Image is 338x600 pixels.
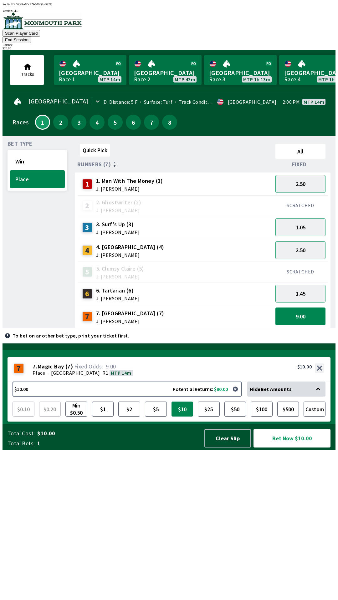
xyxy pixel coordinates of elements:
div: 2 [82,201,92,211]
button: Scan Player Card [3,30,40,37]
span: Magic Bay [38,363,64,370]
div: Race 3 [209,77,225,82]
span: 6 [127,120,139,124]
button: 6 [126,115,141,130]
button: 2 [53,115,68,130]
div: 0 [104,99,107,104]
div: Runners (7) [77,161,273,167]
span: MTP 14m [100,77,120,82]
button: 1.05 [275,218,325,236]
span: 7 [146,120,157,124]
span: Total Cost: [8,430,35,437]
div: Version 1.4.0 [3,9,335,12]
span: 2. Ghostwriter (2) [96,198,141,207]
button: $2 [118,402,140,417]
div: Balance [3,43,335,47]
button: Clear Slip [204,429,251,447]
span: Runners (7) [77,162,111,167]
button: 3 [71,115,86,130]
span: J: [PERSON_NAME] [96,252,164,257]
div: 6 [82,289,92,299]
button: $50 [224,402,246,417]
div: 3 [82,222,92,232]
span: MTP 1h 13m [243,77,270,82]
button: Win [10,152,65,170]
span: Total Bets: [8,440,35,447]
span: 2 [55,120,67,124]
span: MTP 14m [304,99,324,104]
span: 9.00 [106,363,116,370]
span: J: [PERSON_NAME] [96,186,163,191]
button: 2.50 [275,175,325,193]
a: [GEOGRAPHIC_DATA]Race 3MTP 1h 13m [204,55,277,85]
span: [GEOGRAPHIC_DATA] [134,69,197,77]
button: 2.50 [275,241,325,259]
div: $ 20.00 [3,47,335,50]
button: 8 [162,115,177,130]
span: 2:00 PM [283,99,300,104]
span: 7 . [33,363,38,370]
button: $1 [92,402,114,417]
button: Bet Now $10.00 [253,429,330,447]
div: 4 [82,245,92,255]
span: 8 [164,120,176,124]
span: Fixed [292,162,307,167]
span: Place [33,370,45,376]
span: J: [PERSON_NAME] [96,274,144,279]
span: 3 [73,120,85,124]
span: Track Condition: Fast [172,99,227,105]
span: $500 [279,403,298,415]
span: $5 [146,403,165,415]
span: MTP 43m [175,77,195,82]
span: Clear Slip [210,435,245,442]
span: Surface: Turf [137,99,172,105]
button: $100 [251,402,273,417]
span: 5. Clumsy Claire (5) [96,265,144,273]
div: 7 [14,363,24,373]
div: $10.00 [297,363,312,370]
span: Custom [305,403,324,415]
button: $500 [277,402,299,417]
button: 1.45 [275,285,325,302]
div: Races [13,120,28,125]
span: J: [PERSON_NAME] [96,208,141,213]
span: [GEOGRAPHIC_DATA] [28,99,89,104]
span: Quick Pick [83,147,107,154]
span: $25 [199,403,218,415]
button: All [275,144,325,159]
button: Place [10,170,65,188]
span: 4. [GEOGRAPHIC_DATA] (4) [96,243,164,251]
button: $25 [198,402,220,417]
span: J: [PERSON_NAME] [96,319,164,324]
span: 5 [109,120,121,124]
span: ( 7 ) [65,363,73,370]
span: 7. [GEOGRAPHIC_DATA] (7) [96,309,164,317]
span: YQIA-GYXN-5MQL-B72E [16,2,52,6]
button: 5 [108,115,123,130]
span: Tracks [21,71,34,77]
button: 4 [90,115,105,130]
span: $50 [226,403,245,415]
div: 5 [82,267,92,277]
span: Win [15,158,59,165]
span: 4 [91,120,103,124]
span: 6. Tartarian (6) [96,287,140,295]
img: venue logo [3,12,82,29]
span: $10.00 [37,430,198,437]
span: 2.50 [296,247,305,254]
span: All [278,148,323,155]
div: Race 4 [284,77,300,82]
div: Fixed [273,161,328,167]
span: Bet Now $10.00 [259,434,325,442]
button: End Session [3,37,31,43]
button: $10.00Potential Returns: $90.00 [13,382,242,397]
span: 1 [37,121,48,124]
p: To bet on another bet type, print your ticket first. [13,333,129,338]
span: $2 [120,403,139,415]
span: $1 [94,403,112,415]
div: 1 [82,179,92,189]
span: R1 [102,370,108,376]
span: Min $0.50 [67,403,86,415]
button: Min $0.50 [65,402,87,417]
